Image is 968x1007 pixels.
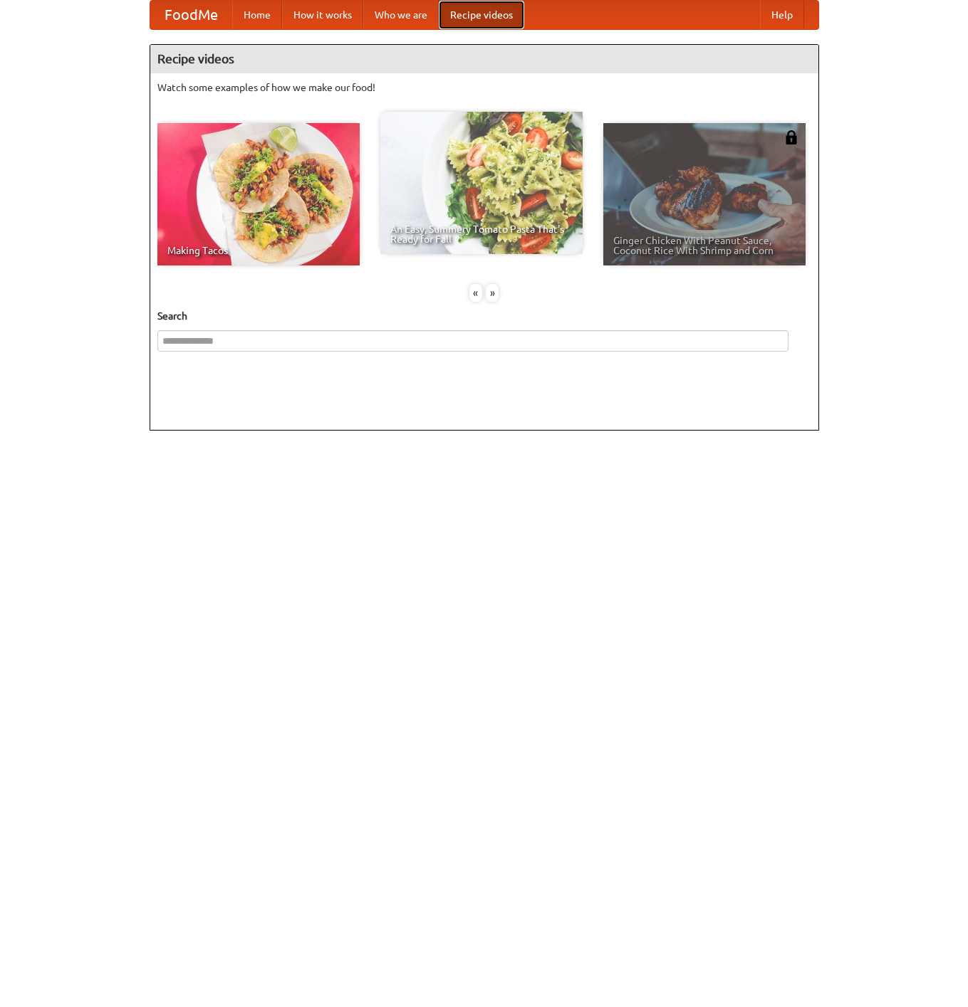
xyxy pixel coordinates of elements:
a: Making Tacos [157,123,360,265]
a: Recipe videos [439,1,524,29]
h5: Search [157,309,811,323]
img: 483408.png [784,130,798,144]
a: FoodMe [150,1,232,29]
div: « [469,284,482,302]
p: Watch some examples of how we make our food! [157,80,811,95]
a: An Easy, Summery Tomato Pasta That's Ready for Fall [380,112,583,254]
div: » [486,284,499,302]
h4: Recipe videos [150,45,818,73]
a: Home [232,1,282,29]
a: How it works [282,1,363,29]
a: Help [760,1,804,29]
a: Who we are [363,1,439,29]
span: Making Tacos [167,246,350,255]
span: An Easy, Summery Tomato Pasta That's Ready for Fall [390,224,573,244]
